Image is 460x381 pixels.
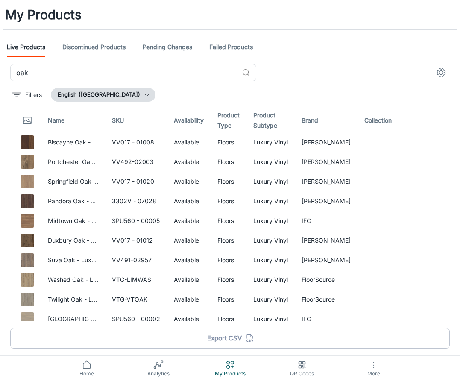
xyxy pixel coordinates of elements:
[246,250,295,270] td: Luxury Vinyl
[211,191,246,211] td: Floors
[246,191,295,211] td: Luxury Vinyl
[41,108,105,132] th: Name
[167,172,211,191] td: Available
[246,108,295,132] th: Product Subtype
[199,370,261,378] span: My Products
[105,290,167,309] td: VTG-VTOAK
[105,231,167,250] td: VV017 - 01012
[167,108,211,132] th: Availability
[246,309,295,329] td: Luxury Vinyl
[343,370,404,377] span: More
[123,356,194,381] a: Analytics
[295,211,357,231] td: IFC
[295,172,357,191] td: [PERSON_NAME]
[271,370,333,378] span: QR Codes
[433,64,450,81] button: settings
[211,211,246,231] td: Floors
[48,276,165,283] a: Washed Oak - Luxury Vinyl Plank Flooring
[48,158,175,165] a: Portchester Oak - Luxury Vinyl Plank Flooring
[7,37,45,57] a: Live Products
[295,132,357,152] td: [PERSON_NAME]
[295,152,357,172] td: [PERSON_NAME]
[143,37,192,57] a: Pending Changes
[105,172,167,191] td: VV017 - 01020
[211,132,246,152] td: Floors
[211,172,246,191] td: Floors
[48,217,167,224] a: Midtown Oak - Luxury Vinyl Plank Flooring
[25,90,42,100] p: Filters
[167,211,211,231] td: Available
[48,197,166,205] a: Pandora Oak - Luxury Vinyl Plank Flooring
[246,211,295,231] td: Luxury Vinyl
[211,309,246,329] td: Floors
[194,356,266,381] a: My Products
[246,231,295,250] td: Luxury Vinyl
[56,370,117,378] span: Home
[246,172,295,191] td: Luxury Vinyl
[246,290,295,309] td: Luxury Vinyl
[295,290,357,309] td: FloorSource
[295,270,357,290] td: FloorSource
[105,250,167,270] td: VV491-02957
[167,132,211,152] td: Available
[105,191,167,211] td: 3302V - 07028
[128,370,189,378] span: Analytics
[295,309,357,329] td: IFC
[211,108,246,132] th: Product Type
[5,5,82,24] h1: My Products
[246,270,295,290] td: Luxury Vinyl
[48,296,164,303] a: Twilight Oak - Luxury Vinyl Plank Flooring
[167,152,211,172] td: Available
[211,290,246,309] td: Floors
[209,37,253,57] a: Failed Products
[357,108,402,132] th: Collection
[167,250,211,270] td: Available
[105,108,167,132] th: SKU
[295,250,357,270] td: [PERSON_NAME]
[211,231,246,250] td: Floors
[338,356,410,381] button: More
[295,191,357,211] td: [PERSON_NAME]
[51,88,155,102] button: English ([GEOGRAPHIC_DATA])
[246,152,295,172] td: Luxury Vinyl
[167,309,211,329] td: Available
[22,115,32,126] svg: Thumbnail
[167,191,211,211] td: Available
[105,132,167,152] td: VV017 - 01008
[48,237,167,244] a: Duxbury Oak - Luxury Vinyl Plank Flooring
[51,356,123,381] a: Home
[10,88,44,102] button: filter
[10,328,450,349] button: Export CSV
[295,108,357,132] th: Brand
[48,256,157,264] a: Suva Oak - Luxury Vinyl Plank Flooring
[167,290,211,309] td: Available
[105,211,167,231] td: SPU560 - 00005
[211,270,246,290] td: Floors
[48,138,168,146] a: Biscayne Oak - Luxury Vinyl Plank Flooring
[266,356,338,381] a: QR Codes
[10,64,238,81] input: Search
[246,132,295,152] td: Luxury Vinyl
[105,270,167,290] td: VTG-LIMWAS
[48,315,190,322] a: [GEOGRAPHIC_DATA] - Luxury Vinyl Plank Flooring
[167,270,211,290] td: Available
[295,231,357,250] td: [PERSON_NAME]
[48,178,173,185] a: Springfield Oak - Luxury Vinyl Plank Flooring
[105,309,167,329] td: SPU560 - 00002
[105,152,167,172] td: VV492-02003
[167,231,211,250] td: Available
[62,37,126,57] a: Discontinued Products
[211,250,246,270] td: Floors
[211,152,246,172] td: Floors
